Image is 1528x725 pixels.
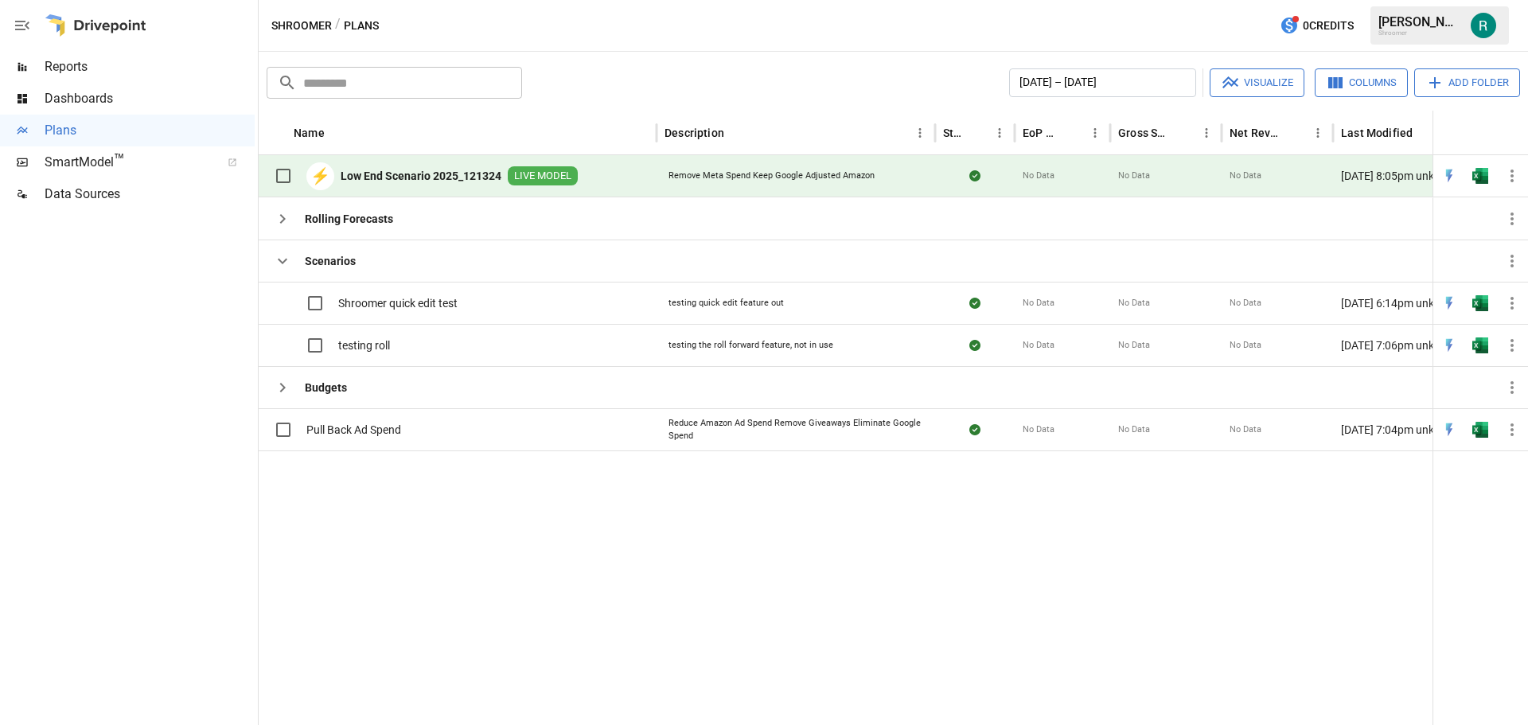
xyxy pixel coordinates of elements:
img: quick-edit-flash.b8aec18c.svg [1441,422,1457,438]
span: No Data [1118,339,1150,352]
div: / [335,16,341,36]
div: [PERSON_NAME] [1378,14,1461,29]
span: No Data [1230,297,1261,310]
button: Sort [1506,122,1528,144]
span: Plans [45,121,255,140]
div: Gross Sales [1118,127,1171,139]
span: Pull Back Ad Spend [306,422,401,438]
div: Open in Excel [1472,337,1488,353]
span: No Data [1230,339,1261,352]
div: Description [665,127,724,139]
span: Data Sources [45,185,255,204]
button: Sort [726,122,748,144]
div: ⚡ [306,162,334,190]
span: No Data [1023,170,1054,182]
img: excel-icon.76473adf.svg [1472,168,1488,184]
span: No Data [1023,423,1054,436]
span: testing roll [338,337,390,353]
div: Status [943,127,965,139]
button: EoP Cash column menu [1084,122,1106,144]
button: 0Credits [1273,11,1360,41]
b: Low End Scenario 2025_121324 [341,168,501,184]
span: LIVE MODEL [508,169,578,184]
button: Description column menu [909,122,931,144]
div: Shroomer [1378,29,1461,37]
button: Columns [1315,68,1408,97]
span: No Data [1230,170,1261,182]
b: Scenarios [305,253,356,269]
button: Sort [1284,122,1307,144]
button: Sort [1414,122,1436,144]
button: Sort [966,122,988,144]
div: Sync complete [969,422,980,438]
button: [DATE] – [DATE] [1009,68,1196,97]
span: No Data [1023,297,1054,310]
div: Open in Excel [1472,295,1488,311]
button: Sort [1062,122,1084,144]
img: quick-edit-flash.b8aec18c.svg [1441,295,1457,311]
div: Open in Excel [1472,168,1488,184]
b: Budgets [305,380,347,396]
div: Last Modified [1341,127,1413,139]
div: Reduce Amazon Ad Spend Remove Giveaways Eliminate Google Spend [668,417,923,442]
button: Sort [326,122,349,144]
button: Visualize [1210,68,1304,97]
div: testing the roll forward feature, not in use [668,339,833,352]
div: Sync complete [969,295,980,311]
img: excel-icon.76473adf.svg [1472,422,1488,438]
span: Reports [45,57,255,76]
button: Sort [1173,122,1195,144]
div: Open in Excel [1472,422,1488,438]
button: Rachel Weaver [1461,3,1506,48]
img: excel-icon.76473adf.svg [1472,295,1488,311]
div: Name [294,127,325,139]
div: Net Revenue [1230,127,1283,139]
button: Gross Sales column menu [1195,122,1218,144]
div: Remove Meta Spend Keep Google Adjusted Amazon [668,170,875,182]
div: testing quick edit feature out [668,297,784,310]
span: No Data [1023,339,1054,352]
img: quick-edit-flash.b8aec18c.svg [1441,337,1457,353]
img: Rachel Weaver [1471,13,1496,38]
span: Shroomer quick edit test [338,295,458,311]
span: Dashboards [45,89,255,108]
span: No Data [1230,423,1261,436]
div: Open in Quick Edit [1441,337,1457,353]
img: quick-edit-flash.b8aec18c.svg [1441,168,1457,184]
span: No Data [1118,423,1150,436]
span: ™ [114,150,125,170]
button: Shroomer [271,16,332,36]
div: EoP Cash [1023,127,1060,139]
div: Open in Quick Edit [1441,168,1457,184]
div: Open in Quick Edit [1441,422,1457,438]
span: No Data [1118,170,1150,182]
button: Add Folder [1414,68,1520,97]
b: Rolling Forecasts [305,211,393,227]
span: SmartModel [45,153,210,172]
div: Sync complete [969,337,980,353]
button: Status column menu [988,122,1011,144]
span: 0 Credits [1303,16,1354,36]
div: Sync complete [969,168,980,184]
img: excel-icon.76473adf.svg [1472,337,1488,353]
span: No Data [1118,297,1150,310]
div: Open in Quick Edit [1441,295,1457,311]
button: Net Revenue column menu [1307,122,1329,144]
